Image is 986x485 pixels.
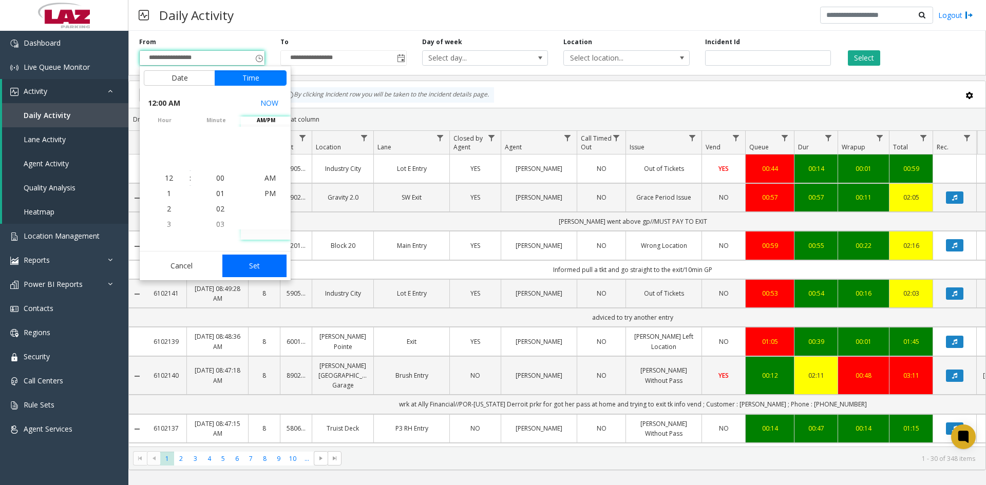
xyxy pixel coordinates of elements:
a: 8 [255,371,274,380]
img: 'icon' [10,377,18,385]
span: Quality Analysis [24,183,75,192]
img: 'icon' [10,88,18,96]
a: 00:59 [896,164,926,173]
a: 00:57 [801,192,831,202]
a: NO [583,371,619,380]
span: Toggle popup [395,51,406,65]
a: 00:53 [752,288,788,298]
span: Page 6 [230,452,244,465]
img: 'icon' [10,281,18,289]
a: [PERSON_NAME] Without Pass [632,365,695,385]
span: Rec. [937,143,949,151]
span: Go to the next page [314,451,328,465]
span: Activity [24,86,47,96]
a: Quality Analysis [2,176,128,200]
span: Issue [630,143,644,151]
div: 02:03 [896,288,926,298]
a: 00:54 [801,288,831,298]
a: Activity [2,79,128,103]
a: NO [708,241,739,250]
button: Cancel [144,255,219,277]
a: 8 [255,423,274,433]
span: Power BI Reports [24,279,83,289]
h3: Daily Activity [154,3,239,28]
a: 01:05 [752,337,788,346]
a: Lot Filter Menu [296,131,310,145]
a: 02:11 [801,371,831,380]
a: 6102141 [151,288,180,298]
a: 00:44 [752,164,788,173]
a: 00:14 [844,423,883,433]
div: 00:39 [801,337,831,346]
a: Wrong Location [632,241,695,250]
a: 00:48 [844,371,883,380]
div: 00:22 [844,241,883,250]
a: Logout [938,10,973,21]
a: NO [708,337,739,346]
span: Call Centers [24,376,63,385]
img: 'icon' [10,329,18,337]
a: Lot E Entry [380,164,443,173]
span: YES [470,289,480,298]
div: Data table [129,131,985,447]
a: [DATE] 08:49:28 AM [193,284,242,303]
a: Collapse Details [129,290,145,298]
span: 12:00 AM [148,96,180,110]
span: AM/PM [241,117,291,124]
a: 00:14 [801,164,831,173]
a: Daily Activity [2,103,128,127]
a: YES [456,241,495,250]
a: 720118 [287,241,306,250]
a: Lot E Entry [380,288,443,298]
a: [DATE] 08:47:15 AM [193,419,242,438]
label: To [280,37,289,47]
a: NO [456,371,495,380]
a: 6102140 [151,371,180,380]
a: P3 RH Entry [380,423,443,433]
a: NO [583,192,619,202]
a: Collapse Details [129,242,145,250]
span: Page 8 [258,452,272,465]
a: Total Filter Menu [917,131,931,145]
a: 00:01 [844,337,883,346]
div: 03:11 [896,371,926,380]
span: Location [316,143,341,151]
a: NO [456,423,495,433]
span: NO [470,371,480,380]
img: 'icon' [10,64,18,72]
img: 'icon' [10,353,18,361]
span: Select location... [564,51,664,65]
a: NO [583,164,619,173]
div: 00:16 [844,288,883,298]
span: Page 10 [286,452,300,465]
a: 00:01 [844,164,883,173]
span: Select day... [423,51,523,65]
span: Call Timed Out [581,134,612,151]
a: [PERSON_NAME] Without Pass [632,419,695,438]
a: [PERSON_NAME] [507,423,571,433]
a: Gravity 2.0 [318,192,367,202]
button: Date tab [144,70,215,86]
span: Toggle popup [253,51,264,65]
span: Go to the last page [328,451,342,465]
label: Incident Id [705,37,740,47]
a: Main Entry [380,241,443,250]
span: Total [893,143,908,151]
a: 8 [255,337,274,346]
a: NO [708,288,739,298]
span: 03 [216,219,224,229]
a: YES [708,371,739,380]
div: 02:16 [896,241,926,250]
a: Location Filter Menu [357,131,371,145]
span: Reports [24,255,50,265]
span: Vend [706,143,720,151]
span: 02 [216,204,224,214]
a: Agent Filter Menu [561,131,575,145]
a: 00:57 [752,192,788,202]
span: Agent Activity [24,159,69,168]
